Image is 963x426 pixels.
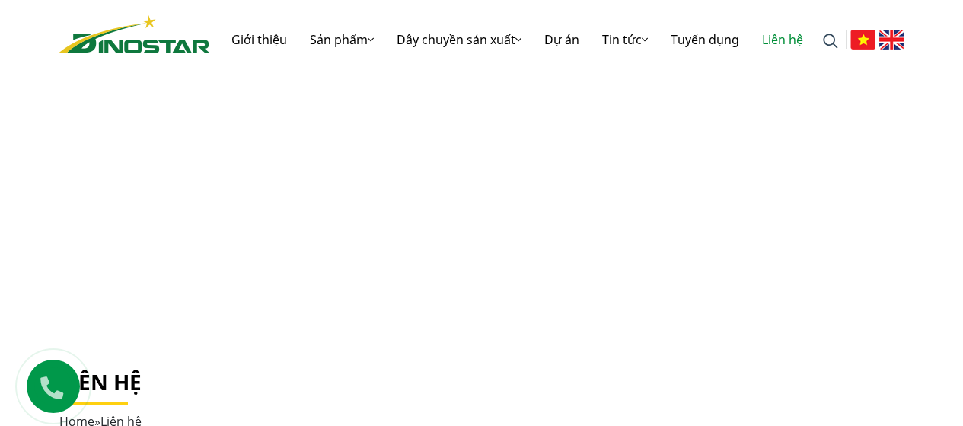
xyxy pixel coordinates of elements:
[751,15,815,64] a: Liên hệ
[220,15,298,64] a: Giới thiệu
[659,15,751,64] a: Tuyển dụng
[850,30,875,50] img: Tiếng Việt
[823,34,838,49] img: search
[59,15,210,53] img: logo
[59,370,904,396] h1: Liên hệ
[385,15,533,64] a: Dây chuyền sản xuất
[533,15,591,64] a: Dự án
[298,15,385,64] a: Sản phẩm
[879,30,904,50] img: English
[591,15,659,64] a: Tin tức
